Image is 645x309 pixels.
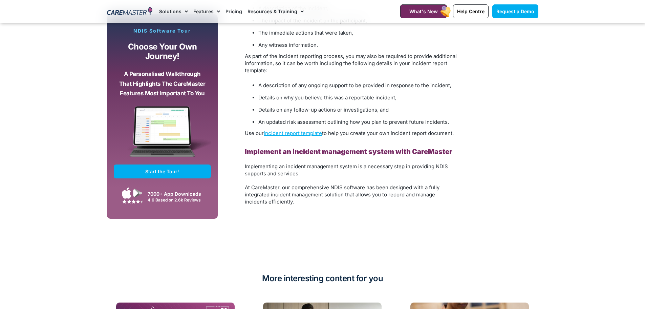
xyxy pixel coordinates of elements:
img: Google Play App Icon [133,188,143,198]
h2: More interesting content for you [107,273,538,284]
span: Details on any follow-up actions or investigations, and [258,107,389,113]
span: Start the Tour! [145,169,179,174]
span: What's New [409,8,438,14]
img: CareMaster Software Mockup on Screen [114,106,211,165]
p: A personalised walkthrough that highlights the CareMaster features most important to you [119,69,206,98]
span: An updated risk assessment outlining how you plan to prevent future incidents. [258,119,449,125]
a: Help Centre [453,4,489,18]
a: Request a Demo [492,4,538,18]
span: Use our to help you create your own incident report document. [245,130,454,136]
span: As part of the incident reporting process, you may also be required to provide additional informa... [245,53,457,74]
img: Google Play Store App Review Stars [122,199,143,204]
span: Implementing an incident management system is a necessary step in providing NDIS supports and ser... [245,163,448,177]
img: Apple App Store Icon [122,187,131,199]
span: Details on why you believe this was a reportable incident, [258,94,396,101]
a: incident report template [264,130,322,136]
p: Choose your own journey! [119,42,206,61]
span: A description of any ongoing support to be provided in response to the incident, [258,82,451,89]
b: Implement an incident management system with CareMaster [245,148,452,156]
span: The immediate actions that were taken, [258,30,353,36]
a: What's New [400,4,447,18]
a: Start the Tour! [114,165,211,178]
div: 4.6 Based on 2.6k Reviews [148,197,208,202]
img: CareMaster Logo [107,6,153,17]
span: Any witness information. [258,42,318,48]
p: NDIS Software Tour [114,28,211,34]
span: Help Centre [457,8,485,14]
span: At CareMaster, our comprehensive NDIS software has been designed with a fully integrated incident... [245,184,439,205]
span: Request a Demo [496,8,534,14]
div: 7000+ App Downloads [148,190,208,197]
